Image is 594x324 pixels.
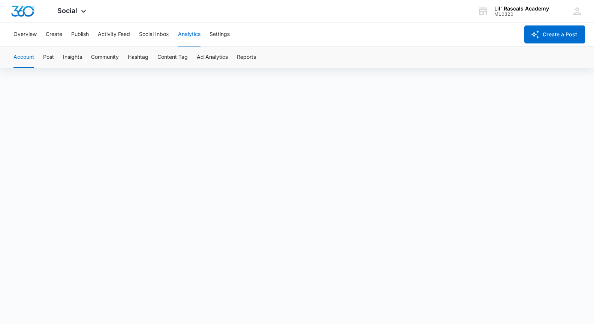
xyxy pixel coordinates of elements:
[494,12,549,17] div: account id
[157,47,188,68] button: Content Tag
[139,22,169,46] button: Social Inbox
[237,47,256,68] button: Reports
[209,22,230,46] button: Settings
[91,47,119,68] button: Community
[13,22,37,46] button: Overview
[494,6,549,12] div: account name
[128,47,148,68] button: Hashtag
[43,47,54,68] button: Post
[197,47,228,68] button: Ad Analytics
[13,47,34,68] button: Account
[57,7,77,15] span: Social
[98,22,130,46] button: Activity Feed
[63,47,82,68] button: Insights
[46,22,62,46] button: Create
[178,22,200,46] button: Analytics
[524,25,585,43] button: Create a Post
[71,22,89,46] button: Publish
